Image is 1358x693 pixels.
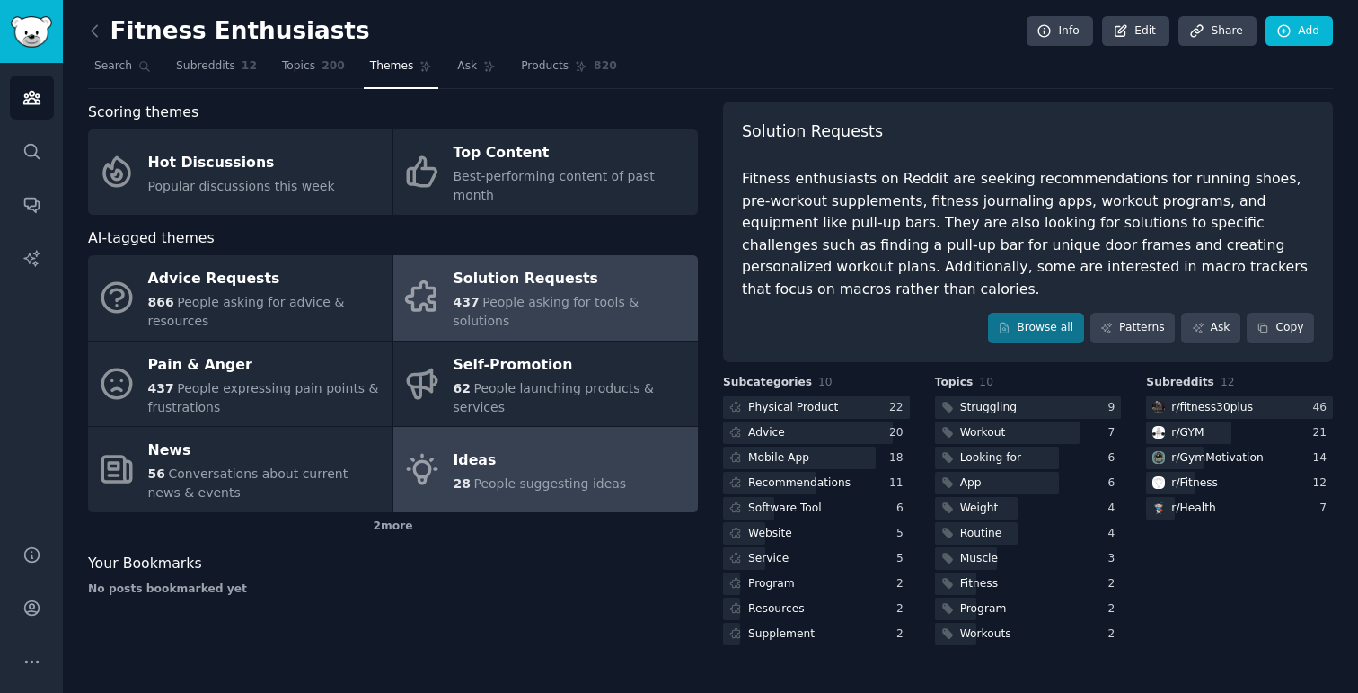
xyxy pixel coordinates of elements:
div: 2 [896,576,910,592]
h2: Fitness Enthusiasts [88,17,370,46]
div: 7 [1319,501,1333,517]
div: Self-Promotion [454,351,689,379]
a: Routine4 [935,522,1122,545]
a: Weight4 [935,497,1122,520]
div: Hot Discussions [148,148,335,177]
div: 14 [1312,450,1333,466]
span: 437 [148,381,174,395]
a: Mobile App18 [723,447,910,469]
a: Workouts2 [935,623,1122,645]
a: Physical Product22 [723,396,910,419]
a: Solution Requests437People asking for tools & solutions [393,255,698,341]
span: Subreddits [176,58,235,75]
div: 12 [1312,475,1333,492]
span: 10 [979,376,993,388]
div: Fitness enthusiasts on Reddit are seeking recommendations for running shoes, pre-workout suppleme... [742,168,1314,300]
a: Share [1178,16,1256,47]
div: Resources [748,601,805,617]
div: Pain & Anger [148,351,384,379]
div: News [148,437,384,466]
div: r/ Fitness [1171,475,1218,492]
div: 6 [1108,475,1122,492]
div: Routine [960,526,1002,542]
div: Workouts [960,626,1011,643]
span: Conversations about current news & events [148,466,348,500]
div: Program [748,576,795,592]
a: Top ContentBest-performing content of past month [393,129,698,215]
a: Products820 [515,52,622,89]
img: Health [1152,502,1165,514]
a: Looking for6 [935,447,1122,469]
a: Ideas28People suggesting ideas [393,427,698,512]
a: Resources2 [723,598,910,620]
a: Recommendations11 [723,472,910,494]
a: Subreddits12 [170,52,263,89]
span: 28 [454,476,471,491]
div: 3 [1108,551,1122,567]
div: Software Tool [748,501,822,517]
div: 20 [889,425,910,441]
span: Subreddits [1146,375,1214,391]
img: GummySearch logo [11,16,52,48]
div: r/ GymMotivation [1171,450,1263,466]
a: Patterns [1090,313,1175,343]
span: Your Bookmarks [88,553,202,575]
button: Copy [1247,313,1314,343]
div: 21 [1312,425,1333,441]
span: 56 [148,466,165,481]
a: Program2 [723,573,910,595]
span: 12 [242,58,257,75]
a: News56Conversations about current news & events [88,427,392,512]
div: App [960,475,982,492]
a: Workout7 [935,422,1122,444]
a: Struggling9 [935,396,1122,419]
a: GYMr/GYM21 [1146,422,1333,444]
a: Service5 [723,547,910,570]
span: 12 [1221,376,1235,388]
div: 2 [1108,576,1122,592]
span: 10 [818,376,833,388]
div: 46 [1312,400,1333,416]
a: Website5 [723,522,910,545]
span: Topics [282,58,315,75]
a: Ask [1181,313,1240,343]
div: Workout [960,425,1006,441]
div: Website [748,526,792,542]
div: 11 [889,475,910,492]
a: Advice20 [723,422,910,444]
a: Software Tool6 [723,497,910,520]
a: Themes [364,52,439,89]
div: r/ fitness30plus [1171,400,1253,416]
div: 2 [1108,601,1122,617]
div: Advice [748,425,785,441]
span: People suggesting ideas [473,476,626,491]
div: Supplement [748,626,815,643]
div: Program [960,601,1007,617]
div: 2 more [88,512,698,541]
img: GymMotivation [1152,451,1165,464]
div: Muscle [960,551,998,567]
span: Best-performing content of past month [454,169,655,202]
div: r/ Health [1171,501,1215,517]
div: 2 [1108,626,1122,643]
span: Products [521,58,569,75]
div: 18 [889,450,910,466]
div: Physical Product [748,400,838,416]
div: Weight [960,501,999,517]
div: 5 [896,526,910,542]
a: Search [88,52,157,89]
div: Fitness [960,576,998,592]
div: 9 [1108,400,1122,416]
a: GymMotivationr/GymMotivation14 [1146,447,1333,469]
span: 62 [454,381,471,395]
span: 200 [322,58,345,75]
div: Looking for [960,450,1021,466]
a: Muscle3 [935,547,1122,570]
span: Subcategories [723,375,812,391]
div: 5 [896,551,910,567]
div: 7 [1108,425,1122,441]
div: 2 [896,626,910,643]
a: Self-Promotion62People launching products & services [393,342,698,427]
div: r/ GYM [1171,425,1204,441]
div: Mobile App [748,450,809,466]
